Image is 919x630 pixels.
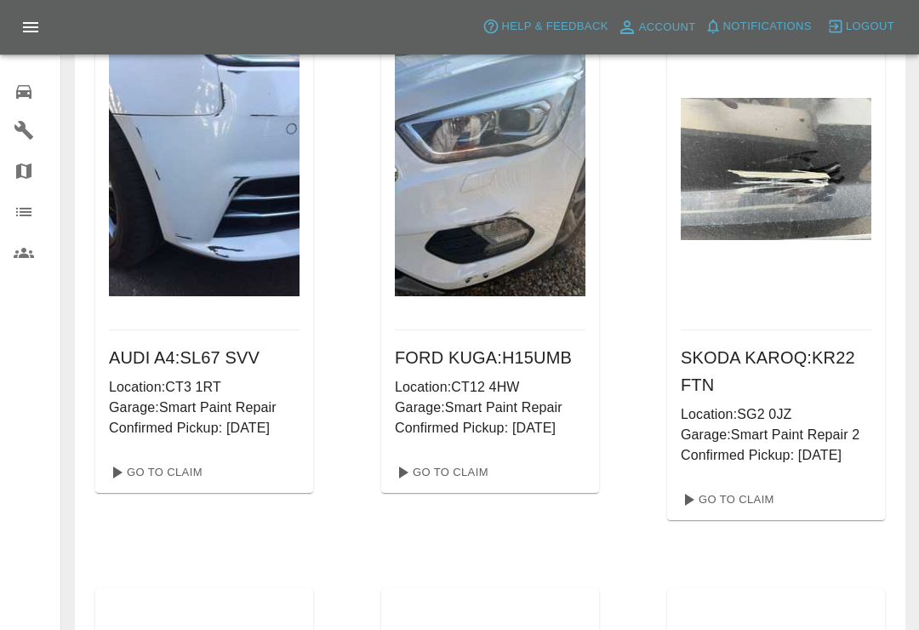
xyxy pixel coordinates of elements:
[102,459,207,486] a: Go To Claim
[681,404,871,425] p: Location: SG2 0JZ
[395,398,585,418] p: Garage: Smart Paint Repair
[10,7,51,48] button: Open drawer
[109,398,300,418] p: Garage: Smart Paint Repair
[395,377,585,398] p: Location: CT12 4HW
[723,17,812,37] span: Notifications
[395,344,585,371] h6: FORD KUGA : H15UMB
[395,418,585,438] p: Confirmed Pickup: [DATE]
[846,17,894,37] span: Logout
[681,445,871,466] p: Confirmed Pickup: [DATE]
[109,344,300,371] h6: AUDI A4 : SL67 SVV
[478,14,612,40] button: Help & Feedback
[823,14,899,40] button: Logout
[109,377,300,398] p: Location: CT3 1RT
[613,14,700,41] a: Account
[681,344,871,398] h6: SKODA KAROQ : KR22 FTN
[700,14,816,40] button: Notifications
[681,425,871,445] p: Garage: Smart Paint Repair 2
[109,418,300,438] p: Confirmed Pickup: [DATE]
[639,18,696,37] span: Account
[674,486,779,513] a: Go To Claim
[501,17,608,37] span: Help & Feedback
[388,459,493,486] a: Go To Claim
